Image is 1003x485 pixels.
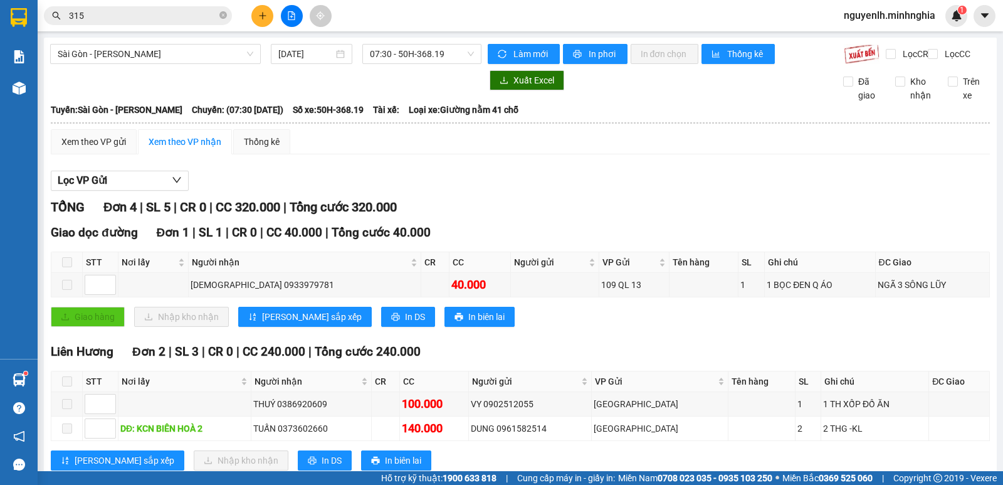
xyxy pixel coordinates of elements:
span: Chuyến: (07:30 [DATE]) [192,103,283,117]
span: Kho nhận [905,75,938,102]
button: plus [251,5,273,27]
span: notification [13,430,25,442]
span: file-add [287,11,296,20]
button: uploadGiao hàng [51,307,125,327]
strong: 0369 525 060 [819,473,873,483]
th: CC [400,371,469,392]
span: Đơn 2 [132,344,165,359]
img: logo.jpg [6,6,68,68]
span: message [13,459,25,471]
b: [PERSON_NAME] [72,8,177,24]
span: | [283,200,286,215]
button: caret-down [974,5,995,27]
span: Tổng cước 320.000 [290,200,397,215]
span: printer [573,50,584,60]
div: 1 [740,278,762,292]
button: printerIn DS [298,450,352,471]
th: ĐC Giao [929,371,990,392]
button: sort-ascending[PERSON_NAME] sắp xếp [51,450,184,471]
th: SL [796,371,821,392]
span: Hỗ trợ kỹ thuật: [381,471,496,485]
span: nguyenlh.minhnghia [834,8,945,23]
span: | [226,225,229,240]
span: In biên lai [468,310,505,324]
th: Ghi chú [821,371,929,392]
span: | [308,344,312,359]
th: CC [449,252,510,273]
span: aim [316,11,325,20]
input: 12/09/2025 [278,47,334,61]
b: Tuyến: Sài Gòn - [PERSON_NAME] [51,105,182,115]
span: Số xe: 50H-368.19 [293,103,364,117]
button: downloadNhập kho nhận [194,450,288,471]
span: | [236,344,239,359]
div: DĐ: KCN BIÊN HOÀ 2 [120,422,249,435]
div: THUÝ 0386920609 [253,397,370,411]
span: phone [72,46,82,56]
span: Đơn 4 [103,200,137,215]
span: copyright [933,474,942,482]
th: STT [83,371,118,392]
strong: 0708 023 035 - 0935 103 250 [658,473,772,483]
div: [DEMOGRAPHIC_DATA] 0933979781 [191,278,419,292]
div: VY 0902512055 [471,397,589,411]
span: Người gửi [472,375,579,388]
span: SL 1 [199,225,223,240]
span: | [202,344,205,359]
span: Cung cấp máy in - giấy in: [517,471,615,485]
button: syncLàm mới [488,44,560,64]
span: Đã giao [853,75,886,102]
button: printerIn phơi [563,44,628,64]
div: Xem theo VP gửi [61,135,126,149]
div: [GEOGRAPHIC_DATA] [594,422,725,435]
th: STT [83,252,118,273]
span: In biên lai [385,454,421,467]
div: Xem theo VP nhận [149,135,221,149]
span: TỔNG [51,200,85,215]
span: Giao dọc đường [51,225,138,240]
span: Thống kê [727,47,765,61]
td: Sài Gòn [592,417,728,441]
img: 9k= [844,44,880,64]
span: Lọc VP Gửi [58,173,107,188]
button: downloadXuất Excel [490,70,564,90]
img: warehouse-icon [13,373,26,386]
span: VP Gửi [602,255,656,269]
span: sort-ascending [248,312,257,322]
li: 01 [PERSON_NAME] [6,28,239,43]
span: Nơi lấy [122,255,176,269]
span: sort-ascending [61,456,70,466]
span: CC 40.000 [266,225,322,240]
span: CR 0 [180,200,206,215]
th: Tên hàng [728,371,796,392]
span: question-circle [13,402,25,414]
img: icon-new-feature [951,10,962,21]
div: 1 [797,397,819,411]
sup: 1 [958,6,967,14]
button: file-add [281,5,303,27]
button: aim [310,5,332,27]
span: close-circle [219,10,227,22]
span: [PERSON_NAME] sắp xếp [75,454,174,467]
div: 109 QL 13 [601,278,667,292]
span: Lọc CR [898,47,930,61]
span: Người nhận [255,375,359,388]
span: Tổng cước 240.000 [315,344,421,359]
span: caret-down [979,10,990,21]
span: | [882,471,884,485]
sup: 1 [24,371,28,375]
button: printerIn biên lai [361,450,431,471]
div: 1 BỌC ĐEN Q ÁO [767,278,873,292]
span: Liên Hương [51,344,113,359]
span: search [52,11,61,20]
span: SL 3 [175,344,199,359]
div: 140.000 [402,420,466,437]
span: 07:30 - 50H-368.19 [370,45,473,63]
button: sort-ascending[PERSON_NAME] sắp xếp [238,307,372,327]
span: | [192,225,196,240]
span: Người gửi [514,255,586,269]
button: Lọc VP Gửi [51,171,189,191]
strong: 1900 633 818 [443,473,496,483]
img: logo-vxr [11,8,27,27]
span: Miền Nam [618,471,772,485]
